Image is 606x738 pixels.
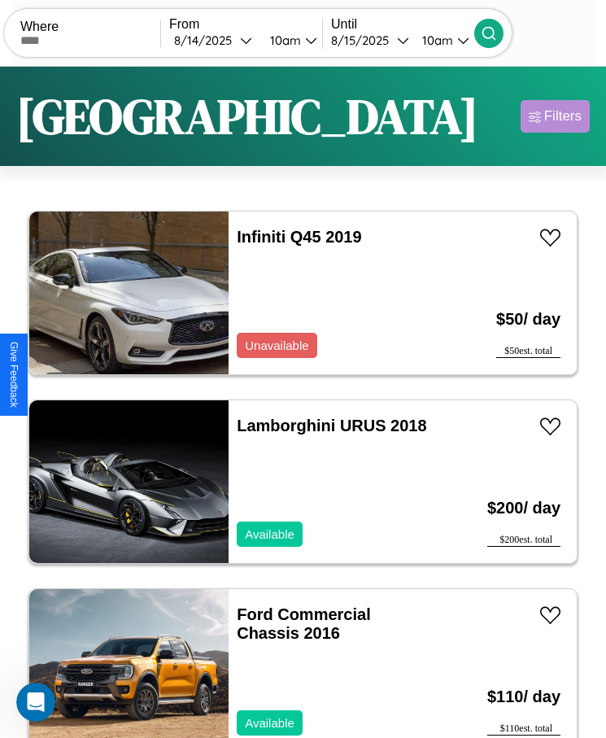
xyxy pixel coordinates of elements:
[169,17,322,32] label: From
[237,605,371,642] a: Ford Commercial Chassis 2016
[237,417,426,435] a: Lamborghini URUS 2018
[521,100,590,133] button: Filters
[262,33,305,48] div: 10am
[16,683,55,722] iframe: Intercom live chat
[237,228,361,246] a: Infiniti Q45 2019
[544,108,582,124] div: Filters
[245,334,308,356] p: Unavailable
[16,83,478,150] h1: [GEOGRAPHIC_DATA]
[245,523,294,545] p: Available
[487,534,560,547] div: $ 200 est. total
[8,342,20,408] div: Give Feedback
[331,17,474,32] label: Until
[409,32,474,49] button: 10am
[20,20,160,34] label: Where
[257,32,322,49] button: 10am
[487,723,560,736] div: $ 110 est. total
[169,32,257,49] button: 8/14/2025
[245,712,294,734] p: Available
[496,294,560,345] h3: $ 50 / day
[487,671,560,723] h3: $ 110 / day
[487,483,560,534] h3: $ 200 / day
[496,345,560,358] div: $ 50 est. total
[331,33,397,48] div: 8 / 15 / 2025
[174,33,240,48] div: 8 / 14 / 2025
[414,33,457,48] div: 10am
